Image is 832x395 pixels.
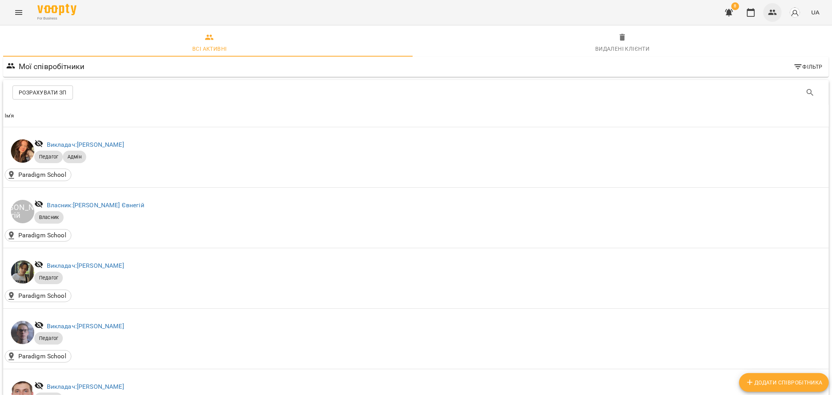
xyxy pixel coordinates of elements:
button: Фільтр [790,60,826,74]
div: Paradigm School() [5,229,71,242]
p: Paradigm School [18,352,66,361]
h6: Мої співробітники [19,60,85,73]
button: Розрахувати ЗП [12,85,73,100]
div: [PERSON_NAME] Євнегій [11,200,34,223]
div: Sort [5,111,14,121]
div: Paradigm School() [5,350,71,363]
button: Menu [9,3,28,22]
span: For Business [37,16,76,21]
p: Paradigm School [18,291,66,301]
div: Всі активні [192,44,227,53]
span: Педагог [34,274,63,281]
span: UA [811,8,820,16]
span: 8 [731,2,739,10]
p: Paradigm School [18,231,66,240]
button: UA [808,5,823,20]
span: Ім'я [5,111,827,121]
img: avatar_s.png [789,7,800,18]
span: Адмін [63,153,86,160]
p: Paradigm School [18,170,66,180]
img: Беліменко Вікторія Віталіївна [11,139,34,163]
span: Педагог [34,153,63,160]
a: Викладач:[PERSON_NAME] [47,383,124,390]
button: Search [801,83,820,102]
div: Paradigm School() [5,290,71,302]
a: Власник:[PERSON_NAME] Євнегій [47,201,144,209]
button: Додати співробітника [739,373,829,392]
img: Voopty Logo [37,4,76,15]
div: Paradigm School() [5,169,71,181]
span: Розрахувати ЗП [19,88,67,97]
span: Фільтр [793,62,823,71]
div: Table Toolbar [3,80,829,105]
a: Викладач:[PERSON_NAME] [47,322,124,330]
div: Ім'я [5,111,14,121]
div: Видалені клієнти [595,44,649,53]
a: Викладач:[PERSON_NAME] [47,262,124,269]
span: Додати співробітника [745,378,823,387]
img: Копитко Костянтин Дмитрович [11,321,34,344]
span: Педагог [34,335,63,342]
span: Власник [34,214,64,221]
img: Зарічний Василь Олегович [11,260,34,284]
a: Викладач:[PERSON_NAME] [47,141,124,148]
